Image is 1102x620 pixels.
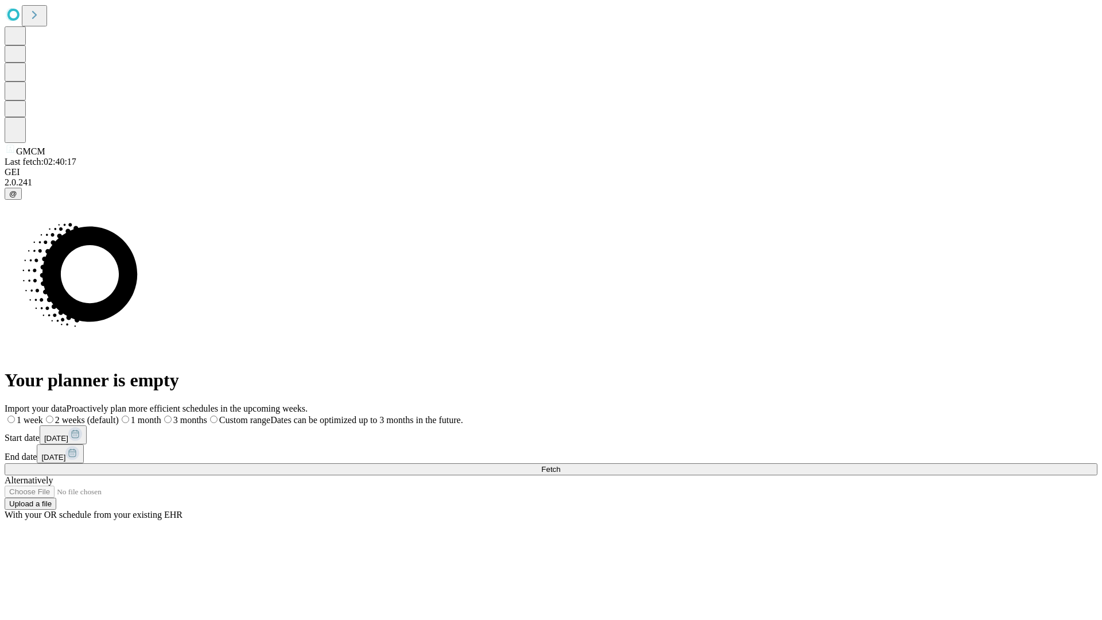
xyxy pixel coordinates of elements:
[16,146,45,156] span: GMCM
[5,177,1097,188] div: 2.0.241
[5,370,1097,391] h1: Your planner is empty
[5,157,76,166] span: Last fetch: 02:40:17
[46,416,53,423] input: 2 weeks (default)
[5,475,53,485] span: Alternatively
[122,416,129,423] input: 1 month
[5,188,22,200] button: @
[5,444,1097,463] div: End date
[5,404,67,413] span: Import your data
[7,416,15,423] input: 1 week
[131,415,161,425] span: 1 month
[270,415,463,425] span: Dates can be optimized up to 3 months in the future.
[210,416,218,423] input: Custom rangeDates can be optimized up to 3 months in the future.
[173,415,207,425] span: 3 months
[5,498,56,510] button: Upload a file
[40,425,87,444] button: [DATE]
[5,425,1097,444] div: Start date
[41,453,65,462] span: [DATE]
[5,463,1097,475] button: Fetch
[219,415,270,425] span: Custom range
[37,444,84,463] button: [DATE]
[9,189,17,198] span: @
[17,415,43,425] span: 1 week
[164,416,172,423] input: 3 months
[67,404,308,413] span: Proactively plan more efficient schedules in the upcoming weeks.
[5,510,183,520] span: With your OR schedule from your existing EHR
[541,465,560,474] span: Fetch
[5,167,1097,177] div: GEI
[44,434,68,443] span: [DATE]
[55,415,119,425] span: 2 weeks (default)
